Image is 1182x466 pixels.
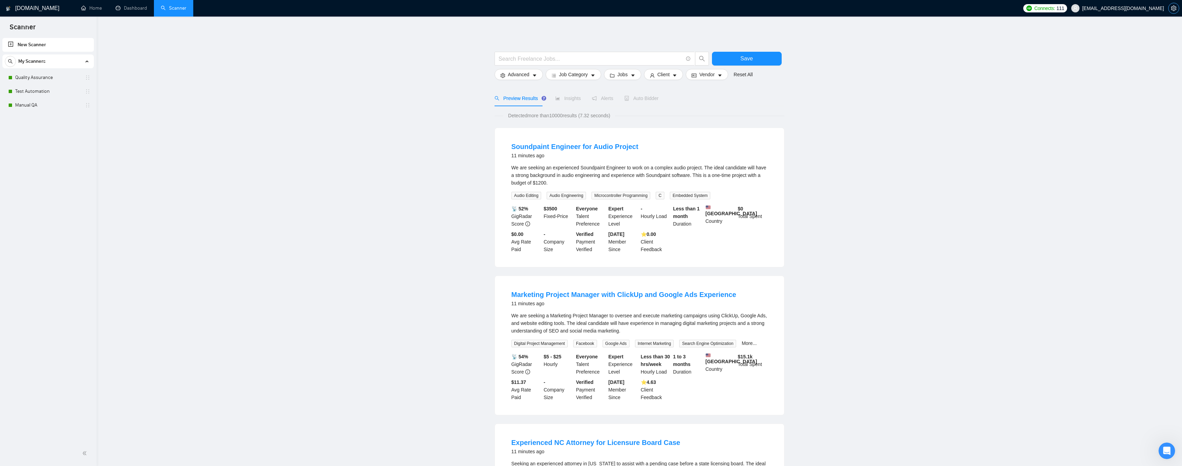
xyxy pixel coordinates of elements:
b: Everyone [576,354,598,359]
b: Verified [576,379,594,385]
div: Company Size [542,378,575,401]
button: Gif picker [33,226,38,231]
span: Advanced [508,71,529,78]
div: We are seeking an experienced Soundpaint Engineer to work on a complex audio project. The ideal c... [511,164,768,187]
b: Expert [608,206,624,211]
span: Preview Results [495,96,544,101]
span: Job Category [559,71,588,78]
a: Test Automation [15,85,81,98]
div: 11 minutes ago [511,151,638,160]
span: Embedded System [670,192,710,199]
a: dashboardDashboard [116,5,147,11]
div: Hourly Load [639,353,672,376]
b: [DATE] [608,379,624,385]
div: Nazar says… [6,138,133,154]
span: area-chart [555,96,560,101]
div: GigRadar Score [510,205,543,228]
button: Start recording [44,226,49,231]
div: Client Feedback [639,378,672,401]
div: vashishthashwetank@gmail.com says… [6,208,133,304]
b: Expert [608,354,624,359]
a: Manual QA [15,98,81,112]
span: Audio Engineering [547,192,586,199]
b: [DATE] [608,231,624,237]
div: Talent Preference [575,353,607,376]
span: holder [85,102,90,108]
span: My Scanners [18,54,46,68]
button: go back [4,3,18,16]
p: Active in the last 15m [33,9,83,16]
span: user [1073,6,1078,11]
span: Alerts [592,96,613,101]
b: Everyone [576,206,598,211]
div: joined the conversation [42,140,105,146]
a: Reset All [734,71,753,78]
span: holder [85,75,90,80]
div: Hourly Load [639,205,672,228]
b: Less than 30 hrs/week [641,354,670,367]
span: info-circle [686,57,691,61]
b: - [544,231,545,237]
div: Hourly [542,353,575,376]
li: My Scanners [2,54,94,112]
span: Facebook [573,340,597,347]
b: ⭐️ 4.63 [641,379,656,385]
div: 11 minutes ago [511,447,680,456]
div: Experience Level [607,353,639,376]
b: [GEOGRAPHIC_DATA] [705,353,757,364]
li: New Scanner [2,38,94,52]
div: Avg Rate Paid [510,378,543,401]
span: Client [657,71,670,78]
a: homeHome [81,5,102,11]
b: $ 0 [738,206,743,211]
b: $ 15.1k [738,354,753,359]
span: Save [740,54,753,63]
img: 🇺🇸 [706,353,711,358]
a: searchScanner [161,5,186,11]
span: idcard [692,73,696,78]
b: 📡 54% [511,354,528,359]
div: Total Spent [736,353,769,376]
div: Tooltip anchor [541,95,547,101]
span: Detected more than 10000 results (7.32 seconds) [503,112,615,119]
b: Verified [576,231,594,237]
span: holder [85,89,90,94]
span: Audio Editing [511,192,541,199]
h1: Nazar [33,3,49,9]
div: 11 minutes ago [511,299,736,308]
span: notification [592,96,597,101]
span: Scanner [4,22,41,37]
button: Emoji picker [22,226,27,231]
div: GigRadar Score [510,353,543,376]
div: Avg Rate Paid [510,230,543,253]
button: search [695,52,709,66]
span: search [5,59,16,64]
span: Internet Marketing [635,340,674,347]
b: [GEOGRAPHIC_DATA] [705,205,757,216]
div: Member Since [607,230,639,253]
img: Profile image for Nazar [20,4,31,15]
b: Less than 1 month [673,206,700,219]
b: ⭐️ 0.00 [641,231,656,237]
button: folderJobscaret-down [604,69,641,80]
span: Digital Project Management [511,340,568,347]
div: Total Spent [736,205,769,228]
span: C [656,192,664,199]
a: Soundpaint Engineer for Audio Project [511,143,638,150]
div: Country [704,205,736,228]
span: user [650,73,655,78]
div: Talent Preference [575,205,607,228]
div: Duration [672,353,704,376]
span: caret-down [532,73,537,78]
span: caret-down [590,73,595,78]
div: Hi, the BM added to the agency has the same first and last name, which looks a bit unusual. Would... [30,101,127,128]
button: search [5,56,16,67]
div: Member Since [607,378,639,401]
div: Experience Level [607,205,639,228]
span: caret-down [717,73,722,78]
img: upwork-logo.png [1026,6,1032,11]
button: Upload attachment [11,226,16,231]
span: caret-down [672,73,677,78]
b: - [544,379,545,385]
button: userClientcaret-down [644,69,683,80]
